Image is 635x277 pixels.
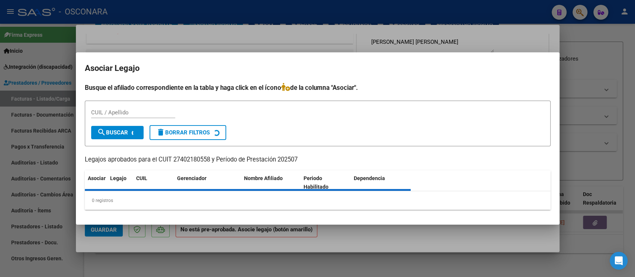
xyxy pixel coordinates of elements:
[304,175,328,190] span: Periodo Habilitado
[136,175,147,181] span: CUIL
[244,175,283,181] span: Nombre Afiliado
[610,252,628,270] div: Open Intercom Messenger
[85,155,551,164] p: Legajos aprobados para el CUIT 27402180558 y Período de Prestación 202507
[107,170,133,195] datatable-header-cell: Legajo
[354,175,385,181] span: Dependencia
[97,129,128,136] span: Buscar
[88,175,106,181] span: Asociar
[91,126,144,139] button: Buscar
[241,170,301,195] datatable-header-cell: Nombre Afiliado
[177,175,206,181] span: Gerenciador
[85,170,107,195] datatable-header-cell: Asociar
[174,170,241,195] datatable-header-cell: Gerenciador
[133,170,174,195] datatable-header-cell: CUIL
[85,191,551,210] div: 0 registros
[110,175,126,181] span: Legajo
[150,125,226,140] button: Borrar Filtros
[156,129,210,136] span: Borrar Filtros
[156,128,165,137] mat-icon: delete
[85,83,551,92] h4: Busque el afiliado correspondiente en la tabla y haga click en el ícono de la columna "Asociar".
[85,61,551,75] h2: Asociar Legajo
[301,170,351,195] datatable-header-cell: Periodo Habilitado
[351,170,411,195] datatable-header-cell: Dependencia
[97,128,106,137] mat-icon: search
